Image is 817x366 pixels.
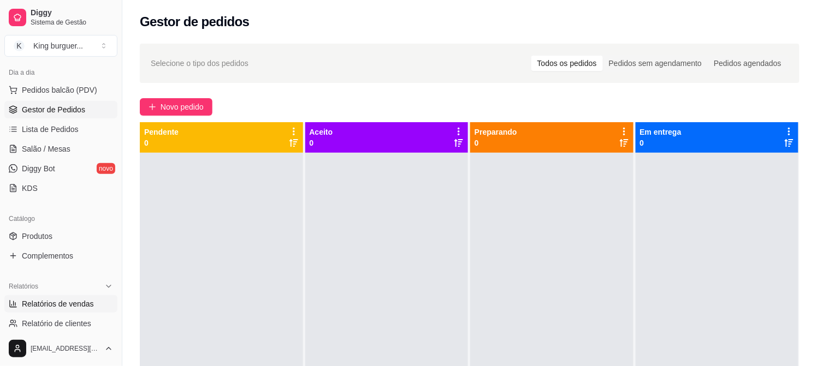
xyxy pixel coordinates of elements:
[22,124,79,135] span: Lista de Pedidos
[4,4,117,31] a: DiggySistema de Gestão
[22,250,73,261] span: Complementos
[149,103,156,111] span: plus
[22,85,97,95] span: Pedidos balcão (PDV)
[4,227,117,245] a: Produtos
[31,8,113,18] span: Diggy
[475,137,517,148] p: 0
[22,183,38,194] span: KDS
[640,127,682,137] p: Em entrega
[531,56,603,71] div: Todos os pedidos
[151,57,248,69] span: Selecione o tipo dos pedidos
[4,210,117,227] div: Catálogo
[310,137,333,148] p: 0
[4,160,117,177] a: Diggy Botnovo
[22,104,85,115] span: Gestor de Pedidos
[475,127,517,137] p: Preparando
[4,35,117,57] button: Select a team
[4,81,117,99] button: Pedidos balcão (PDV)
[4,101,117,118] a: Gestor de Pedidos
[144,137,179,148] p: 0
[4,247,117,265] a: Complementos
[33,40,83,51] div: King burguer ...
[144,127,179,137] p: Pendente
[140,98,212,116] button: Novo pedido
[22,298,94,309] span: Relatórios de vendas
[4,335,117,362] button: [EMAIL_ADDRESS][DOMAIN_NAME]
[31,344,100,353] span: [EMAIL_ADDRESS][DOMAIN_NAME]
[22,231,52,242] span: Produtos
[31,18,113,27] span: Sistema de Gestão
[4,121,117,138] a: Lista de Pedidos
[161,101,204,113] span: Novo pedido
[14,40,25,51] span: K
[4,179,117,197] a: KDS
[640,137,682,148] p: 0
[603,56,708,71] div: Pedidos sem agendamento
[4,295,117,313] a: Relatórios de vendas
[4,140,117,158] a: Salão / Mesas
[22,163,55,174] span: Diggy Bot
[9,282,38,291] span: Relatórios
[22,143,70,154] span: Salão / Mesas
[4,315,117,332] a: Relatório de clientes
[708,56,788,71] div: Pedidos agendados
[4,64,117,81] div: Dia a dia
[140,13,250,31] h2: Gestor de pedidos
[310,127,333,137] p: Aceito
[22,318,91,329] span: Relatório de clientes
